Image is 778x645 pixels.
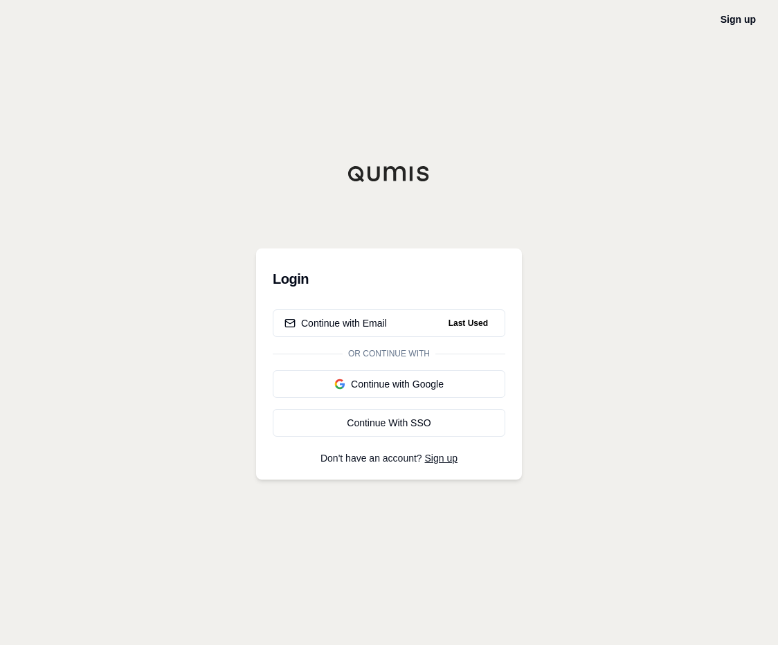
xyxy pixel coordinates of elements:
[273,370,505,398] button: Continue with Google
[721,14,756,25] a: Sign up
[273,453,505,463] p: Don't have an account?
[273,409,505,437] a: Continue With SSO
[347,165,431,182] img: Qumis
[284,316,387,330] div: Continue with Email
[343,348,435,359] span: Or continue with
[443,315,494,331] span: Last Used
[284,377,494,391] div: Continue with Google
[273,309,505,337] button: Continue with EmailLast Used
[273,265,505,293] h3: Login
[284,416,494,430] div: Continue With SSO
[425,453,458,464] a: Sign up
